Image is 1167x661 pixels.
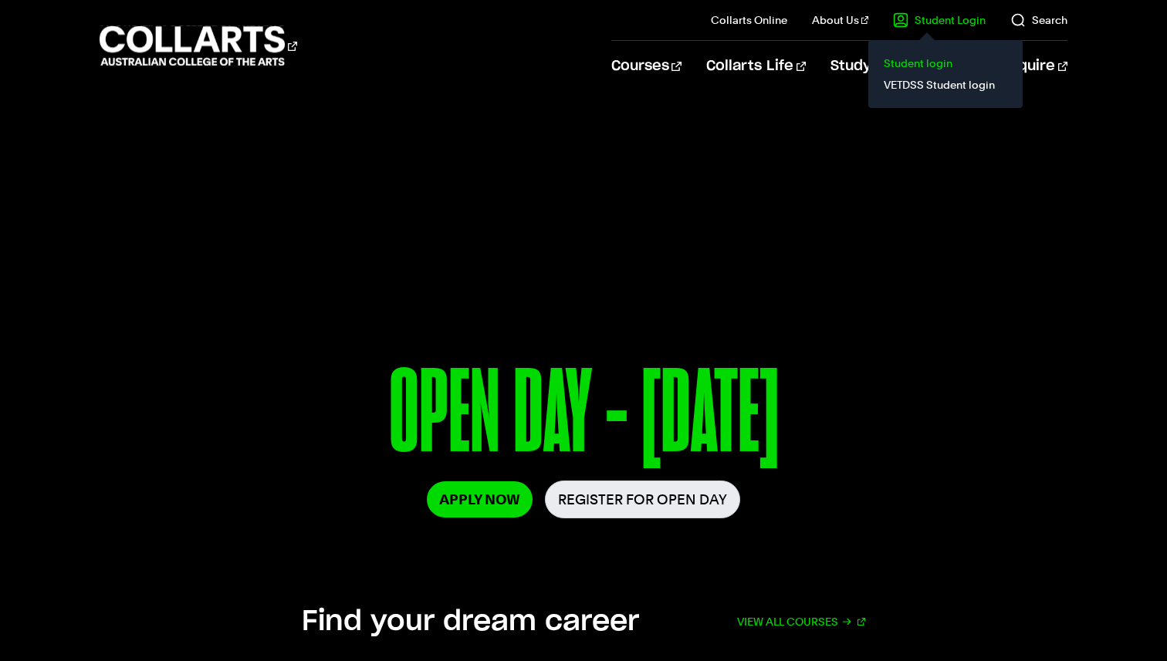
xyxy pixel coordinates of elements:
a: Search [1010,12,1067,28]
a: Collarts Online [711,12,787,28]
a: Register for Open Day [545,481,740,518]
a: Student Login [893,12,986,28]
a: View all courses [737,605,865,639]
a: Collarts Life [706,41,806,92]
a: Courses [611,41,682,92]
a: Enquire [1000,41,1067,92]
a: About Us [812,12,869,28]
a: Student login [881,52,1010,74]
a: Study Information [830,41,976,92]
p: OPEN DAY - [DATE] [127,353,1040,481]
h2: Find your dream career [302,605,639,639]
a: VETDSS Student login [881,74,1010,96]
div: Go to homepage [100,24,297,68]
a: Apply Now [427,481,533,518]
